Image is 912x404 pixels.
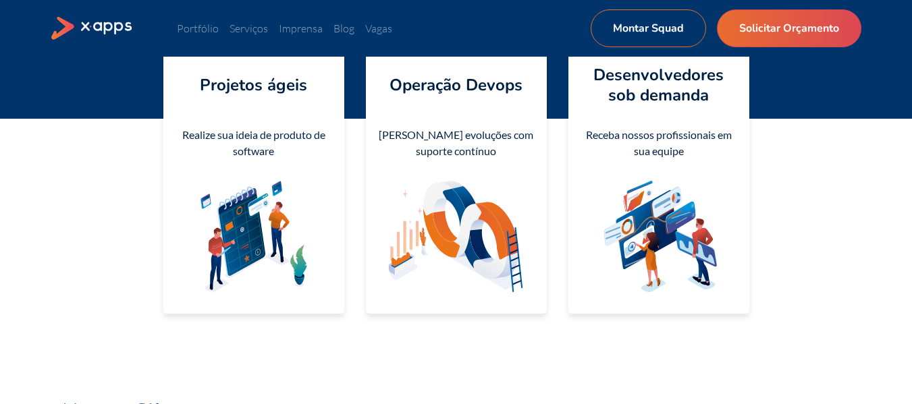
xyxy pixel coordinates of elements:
div: Realize sua ideia de produto de software [174,127,333,159]
a: Serviços [230,22,268,35]
h4: Operação Devops [390,75,522,95]
a: Blog [333,22,354,35]
div: Receba nossos profissionais em sua equipe [579,127,739,159]
h4: Projetos ágeis [200,75,307,95]
a: Montar Squad [591,9,706,47]
a: Imprensa [279,22,323,35]
a: Vagas [365,22,392,35]
div: [PERSON_NAME] evoluções com suporte contínuo [377,127,536,159]
h4: Desenvolvedores sob demanda [579,65,739,105]
a: Solicitar Orçamento [717,9,861,47]
a: Portfólio [177,22,219,35]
